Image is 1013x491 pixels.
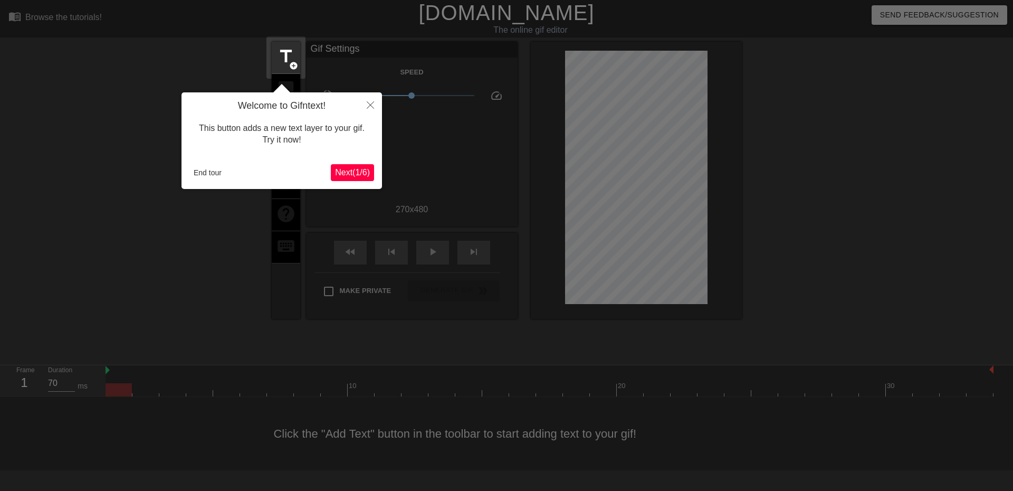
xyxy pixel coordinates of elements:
button: Next [331,164,374,181]
button: End tour [189,165,226,181]
button: Close [359,92,382,117]
div: This button adds a new text layer to your gif. Try it now! [189,112,374,157]
span: Next ( 1 / 6 ) [335,168,370,177]
h4: Welcome to Gifntext! [189,100,374,112]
